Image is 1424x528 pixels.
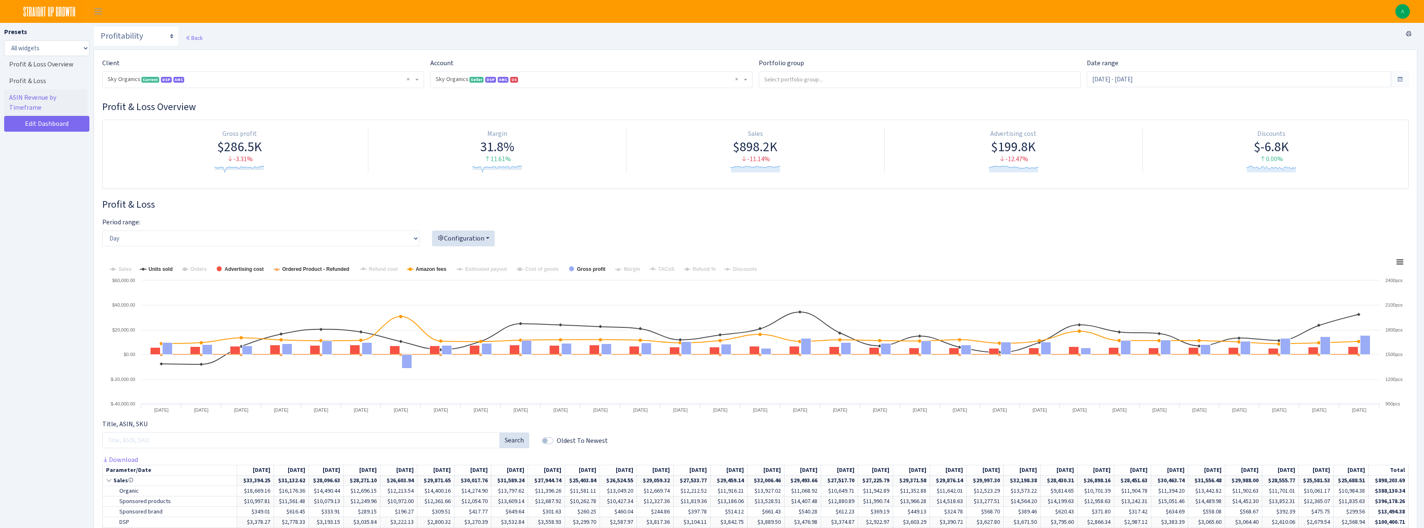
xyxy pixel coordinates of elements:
[103,486,237,496] td: Organic
[1368,506,1408,517] td: $13,494.38
[759,72,1080,87] input: Select portfolio group...
[747,475,784,486] td: $32,006.46
[173,77,184,83] span: AMC
[593,408,608,413] text: [DATE]
[674,496,711,506] td: $11,819.36
[103,517,237,527] td: DSP
[945,466,963,474] span: [DATE]
[396,466,414,474] span: [DATE]
[747,517,784,527] td: $3,889.50
[108,75,414,83] span: Sky Organics <span class="badge badge-success">Current</span><span class="badge badge-primary">DS...
[1146,129,1397,139] div: Discounts
[454,506,491,517] td: $417.77
[323,466,340,474] span: [DATE]
[194,408,209,413] text: [DATE]
[858,486,893,496] td: $11,942.89
[858,475,893,486] td: $27,225.79
[1151,486,1188,496] td: $11,394.20
[528,506,565,517] td: $301.63
[1385,377,1403,382] text: 1200pcs
[1077,486,1114,496] td: $10,701.39
[1262,475,1299,486] td: $28,555.77
[141,77,159,83] span: Current
[1225,475,1262,486] td: $29,988.00
[1395,4,1410,19] img: Angela Sun
[1004,475,1041,486] td: $32,198.38
[431,72,752,88] span: Sky Organics <span class="badge badge-success">Seller</span><span class="badge badge-primary">DSP...
[237,496,274,506] td: $10,997.81
[123,352,135,357] text: $0.00
[491,496,528,506] td: $13,609.14
[148,266,173,272] tspan: Units sold
[1385,327,1403,332] text: 1800pcs
[1040,486,1077,496] td: $9,814.65
[102,432,500,448] input: Title, ASIN, SKU
[1077,475,1114,486] td: $26,898.16
[1114,517,1151,527] td: $2,987.12
[1077,506,1114,517] td: $371.80
[380,486,417,496] td: $12,213.54
[112,278,135,283] text: $60,000.00
[553,408,568,413] text: [DATE]
[237,517,274,527] td: $3,378.27
[103,506,237,517] td: Sponsored brand
[454,486,491,496] td: $14,274.90
[380,506,417,517] td: $196.27
[1225,506,1262,517] td: $568.67
[1232,408,1247,413] text: [DATE]
[1040,506,1077,517] td: $620.43
[565,475,600,486] td: $25,403.84
[893,486,930,496] td: $11,352.88
[237,475,274,486] td: $33,394.25
[513,408,528,413] text: [DATE]
[930,496,967,506] td: $14,518.63
[4,89,87,116] a: ASIN Revenue by Timeframe
[1019,466,1037,474] span: [DATE]
[308,496,343,506] td: $10,079.13
[282,266,349,272] tspan: Ordered Product - Refunded
[1333,496,1368,506] td: $11,835.63
[1225,486,1262,496] td: $11,902.63
[1153,408,1167,413] text: [DATE]
[417,475,454,486] td: $29,871.65
[4,56,87,73] a: Profit & Loss Overview
[314,408,328,413] text: [DATE]
[1151,517,1188,527] td: $3,383.39
[565,506,600,517] td: $260.25
[821,486,858,496] td: $10,649.71
[637,486,674,496] td: $12,669.74
[454,517,491,527] td: $3,270.39
[577,266,606,272] tspan: Gross profit
[528,496,565,506] td: $12,687.92
[485,77,496,83] span: DSP
[1368,486,1408,496] td: $388,130.34
[308,475,343,486] td: $28,096.63
[674,475,711,486] td: $27,533.77
[784,496,821,506] td: $14,407.48
[652,466,670,474] span: [DATE]
[1004,486,1041,496] td: $13,573.22
[733,266,757,272] tspan: Discounts
[1368,475,1408,486] td: $898,203.69
[1004,506,1041,517] td: $389.46
[784,517,821,527] td: $3,476.98
[711,506,748,517] td: $514.12
[637,496,674,506] td: $12,327.36
[1333,475,1368,486] td: $25,688.51
[354,408,368,413] text: [DATE]
[1395,4,1410,19] a: A
[888,139,1139,155] div: $199.8K
[821,496,858,506] td: $12,880.89
[417,496,454,506] td: $12,361.66
[1272,408,1287,413] text: [DATE]
[1385,352,1403,357] text: 1500pcs
[747,496,784,506] td: $13,528.51
[1114,496,1151,506] td: $13,242.31
[930,517,967,527] td: $3,390.72
[1004,496,1041,506] td: $14,564.20
[888,129,1139,139] div: Advertising cost
[967,496,1004,506] td: $13,277.51
[747,486,784,496] td: $13,927.02
[274,408,289,413] text: [DATE]
[673,408,688,413] text: [DATE]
